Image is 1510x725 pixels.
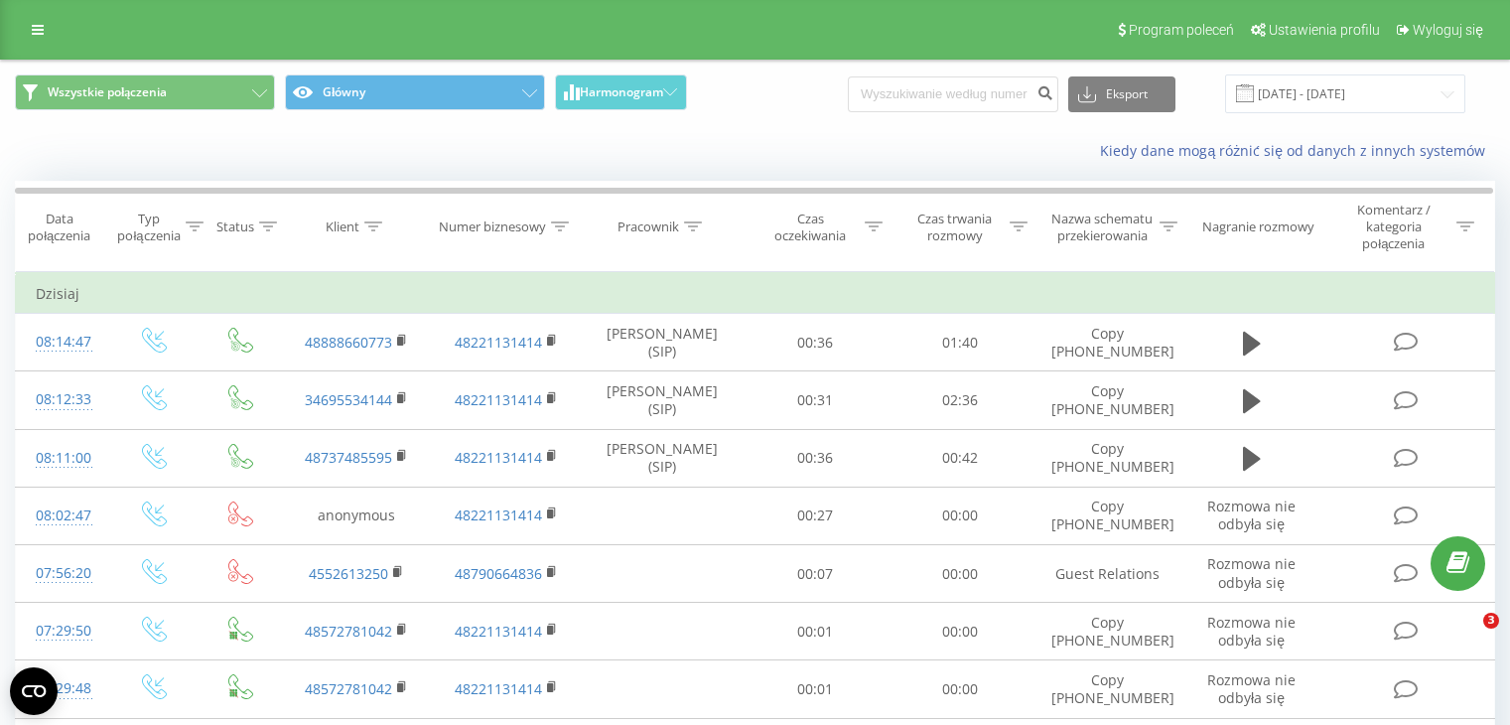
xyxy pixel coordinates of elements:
td: 00:42 [888,429,1031,487]
a: 48221131414 [455,506,542,524]
iframe: Intercom live chat [1442,613,1490,660]
td: 01:40 [888,314,1031,371]
td: 00:00 [888,603,1031,660]
span: Wszystkie połączenia [48,84,167,100]
div: 08:12:33 [36,380,88,419]
div: 08:11:00 [36,439,88,478]
td: Copy [PHONE_NUMBER] [1031,660,1181,718]
td: Dzisiaj [16,274,1495,314]
div: Czas trwania rozmowy [905,211,1005,244]
div: Numer biznesowy [439,218,546,235]
div: Nagranie rozmowy [1202,218,1314,235]
td: 00:01 [744,603,888,660]
div: 07:29:48 [36,669,88,708]
button: Główny [285,74,545,110]
td: 00:00 [888,545,1031,603]
div: Nazwa schematu przekierowania [1050,211,1155,244]
div: Komentarz / kategoria połączenia [1335,202,1451,252]
a: 48221131414 [455,333,542,352]
a: 4552613250 [309,564,388,583]
span: Rozmowa nie odbyła się [1207,554,1296,591]
td: 00:00 [888,487,1031,544]
button: Harmonogram [555,74,687,110]
span: Rozmowa nie odbyła się [1207,497,1296,533]
div: Pracownik [618,218,679,235]
span: Rozmowa nie odbyła się [1207,613,1296,650]
a: 48221131414 [455,390,542,409]
div: 07:56:20 [36,554,88,593]
td: anonymous [281,487,431,544]
div: 08:02:47 [36,497,88,535]
a: 48790664836 [455,564,542,583]
a: 48572781042 [305,679,392,698]
a: 48888660773 [305,333,392,352]
a: Kiedy dane mogą różnić się od danych z innych systemów [1100,141,1495,160]
td: [PERSON_NAME] (SIP) [582,371,744,429]
td: 00:36 [744,314,888,371]
td: 00:07 [744,545,888,603]
span: Rozmowa nie odbyła się [1207,670,1296,707]
td: [PERSON_NAME] (SIP) [582,314,744,371]
div: Typ połączenia [117,211,180,244]
td: Copy [PHONE_NUMBER] [1031,603,1181,660]
a: 48221131414 [455,622,542,641]
button: Wszystkie połączenia [15,74,275,110]
button: Eksport [1068,76,1175,112]
td: Guest Relations [1031,545,1181,603]
td: 00:27 [744,487,888,544]
div: Status [216,218,254,235]
div: Klient [326,218,359,235]
a: 48221131414 [455,679,542,698]
a: 34695534144 [305,390,392,409]
td: 00:36 [744,429,888,487]
span: Harmonogram [580,85,663,99]
div: Data połączenia [16,211,102,244]
span: Wyloguj się [1413,22,1483,38]
input: Wyszukiwanie według numeru [848,76,1058,112]
td: Copy [PHONE_NUMBER] [1031,487,1181,544]
td: Copy [PHONE_NUMBER] [1031,429,1181,487]
a: 48572781042 [305,622,392,641]
td: 02:36 [888,371,1031,429]
td: 00:00 [888,660,1031,718]
a: 48221131414 [455,448,542,467]
td: 00:31 [744,371,888,429]
td: [PERSON_NAME] (SIP) [582,429,744,487]
a: 48737485595 [305,448,392,467]
div: 08:14:47 [36,323,88,362]
span: Ustawienia profilu [1269,22,1380,38]
span: Program poleceń [1129,22,1234,38]
button: Open CMP widget [10,667,58,715]
td: 00:01 [744,660,888,718]
td: Copy [PHONE_NUMBER] [1031,314,1181,371]
div: 07:29:50 [36,612,88,651]
span: 3 [1483,613,1499,629]
div: Czas oczekiwania [761,211,861,244]
td: Copy [PHONE_NUMBER] [1031,371,1181,429]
